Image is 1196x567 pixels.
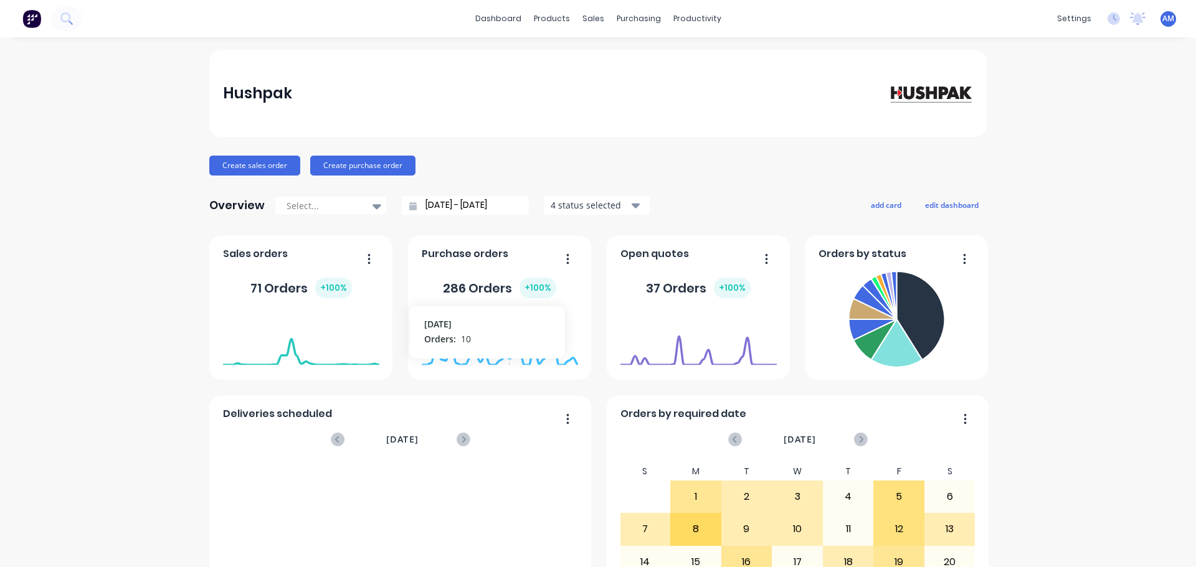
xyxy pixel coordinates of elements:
[422,246,508,261] span: Purchase orders
[670,462,721,480] div: M
[620,513,670,545] div: 7
[544,196,650,215] button: 4 status selected
[874,513,924,545] div: 12
[551,199,629,212] div: 4 status selected
[823,462,874,480] div: T
[310,156,415,176] button: Create purchase order
[315,278,352,298] div: + 100 %
[223,81,292,106] div: Hushpak
[1051,9,1098,28] div: settings
[917,197,987,213] button: edit dashboard
[610,9,667,28] div: purchasing
[528,9,576,28] div: products
[646,278,751,298] div: 37 Orders
[209,193,265,218] div: Overview
[823,513,873,545] div: 11
[721,462,772,480] div: T
[772,462,823,480] div: W
[620,462,671,480] div: S
[386,433,419,446] span: [DATE]
[667,9,728,28] div: productivity
[223,246,288,261] span: Sales orders
[873,462,924,480] div: F
[722,481,772,512] div: 2
[924,462,975,480] div: S
[772,481,822,512] div: 3
[520,278,556,298] div: + 100 %
[772,513,822,545] div: 10
[863,197,909,213] button: add card
[886,82,973,104] img: Hushpak
[576,9,610,28] div: sales
[823,481,873,512] div: 4
[784,433,816,446] span: [DATE]
[819,246,906,261] span: Orders by status
[671,513,721,545] div: 8
[722,513,772,545] div: 9
[250,278,352,298] div: 71 Orders
[469,9,528,28] a: dashboard
[22,9,41,28] img: Factory
[714,278,751,298] div: + 100 %
[925,513,975,545] div: 13
[443,278,556,298] div: 286 Orders
[620,246,689,261] span: Open quotes
[671,481,721,512] div: 1
[925,481,975,512] div: 6
[1162,13,1174,24] span: AM
[874,481,924,512] div: 5
[209,156,300,176] button: Create sales order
